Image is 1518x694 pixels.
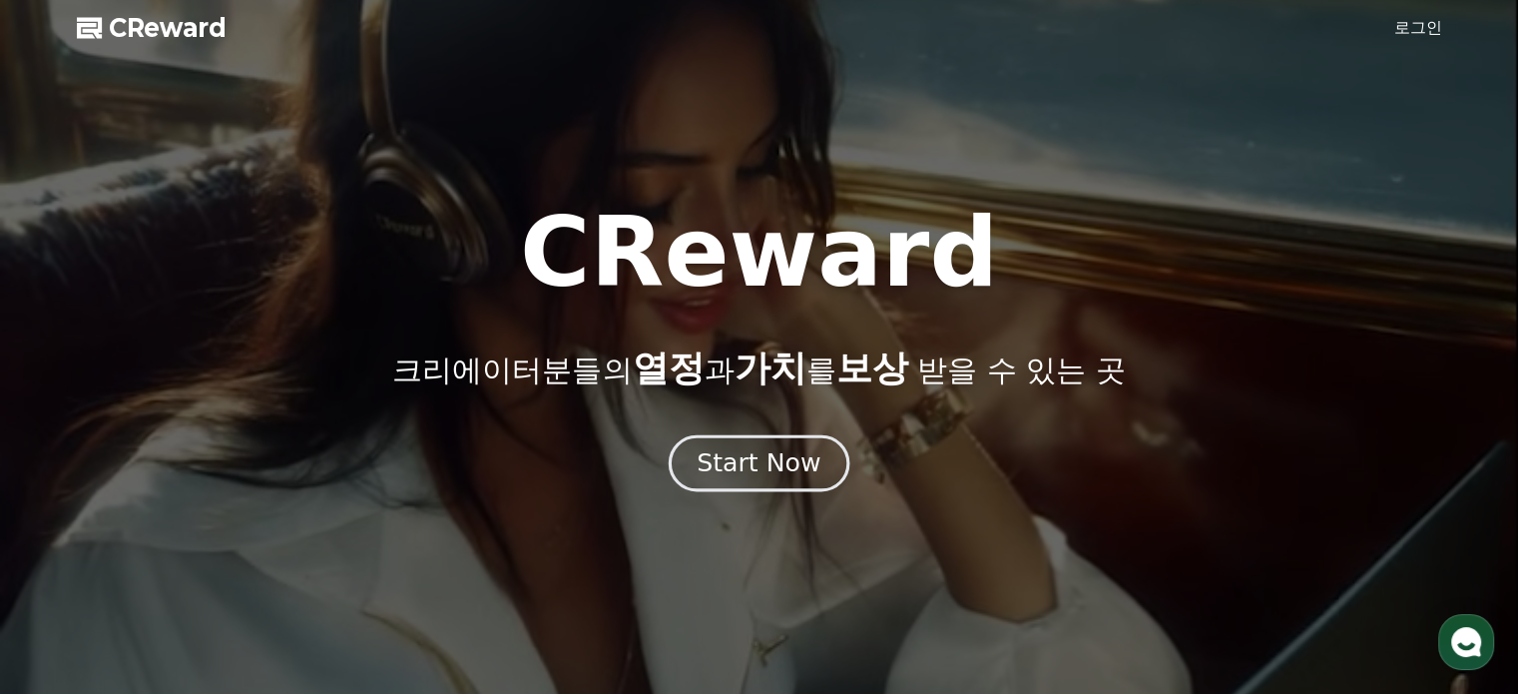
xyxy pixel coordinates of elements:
[109,12,227,44] span: CReward
[520,205,998,301] h1: CReward
[392,348,1125,388] p: 크리에이터분들의 과 를 받을 수 있는 곳
[132,528,257,578] a: 대화
[63,558,75,574] span: 홈
[734,347,805,388] span: 가치
[697,446,820,480] div: Start Now
[6,528,132,578] a: 홈
[835,347,907,388] span: 보상
[77,12,227,44] a: CReward
[308,558,332,574] span: 설정
[257,528,383,578] a: 설정
[673,456,845,475] a: Start Now
[183,559,207,575] span: 대화
[1394,16,1442,40] a: 로그인
[632,347,704,388] span: 열정
[669,434,849,491] button: Start Now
